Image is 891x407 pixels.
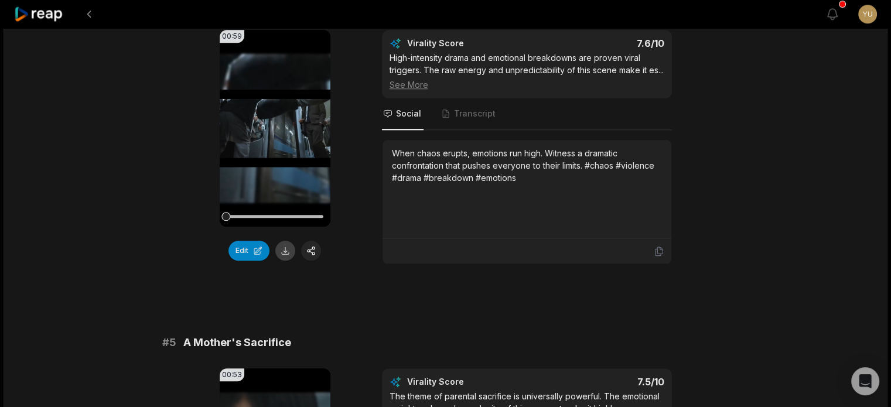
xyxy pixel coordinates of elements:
span: Transcript [454,108,496,119]
button: Edit [228,241,269,261]
div: High-intensity drama and emotional breakdowns are proven viral triggers. The raw energy and unpre... [390,52,664,91]
div: 7.6 /10 [538,37,664,49]
video: Your browser does not support mp4 format. [220,30,330,227]
div: Virality Score [407,37,533,49]
span: # 5 [162,334,176,351]
div: When chaos erupts, emotions run high. Witness a dramatic confrontation that pushes everyone to th... [392,147,662,184]
span: Social [396,108,421,119]
div: Virality Score [407,376,533,388]
div: Open Intercom Messenger [851,367,879,395]
span: A Mother's Sacrifice [183,334,291,351]
nav: Tabs [382,98,672,130]
div: See More [390,78,664,91]
div: 7.5 /10 [538,376,664,388]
